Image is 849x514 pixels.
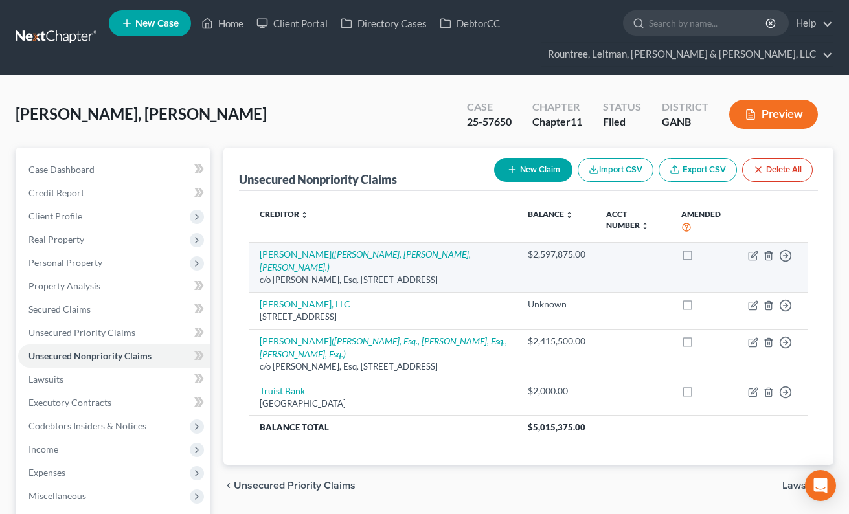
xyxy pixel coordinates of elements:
[223,480,356,491] button: chevron_left Unsecured Priority Claims
[234,480,356,491] span: Unsecured Priority Claims
[18,391,210,414] a: Executory Contracts
[662,100,708,115] div: District
[28,467,65,478] span: Expenses
[300,211,308,219] i: unfold_more
[742,158,813,182] button: Delete All
[28,443,58,454] span: Income
[578,158,653,182] button: Import CSV
[528,422,585,432] span: $5,015,375.00
[260,311,508,323] div: [STREET_ADDRESS]
[239,172,397,187] div: Unsecured Nonpriority Claims
[18,321,210,344] a: Unsecured Priority Claims
[571,115,582,128] span: 11
[671,201,738,242] th: Amended
[789,12,833,35] a: Help
[195,12,250,35] a: Home
[729,100,818,129] button: Preview
[528,335,585,348] div: $2,415,500.00
[528,385,585,397] div: $2,000.00
[28,164,95,175] span: Case Dashboard
[603,115,641,129] div: Filed
[532,115,582,129] div: Chapter
[334,12,433,35] a: Directory Cases
[528,248,585,261] div: $2,597,875.00
[18,181,210,205] a: Credit Report
[606,209,649,230] a: Acct Number unfold_more
[28,304,91,315] span: Secured Claims
[18,298,210,321] a: Secured Claims
[260,361,508,373] div: c/o [PERSON_NAME], Esq. [STREET_ADDRESS]
[659,158,737,182] a: Export CSV
[603,100,641,115] div: Status
[662,115,708,129] div: GANB
[260,249,471,273] i: ([PERSON_NAME], [PERSON_NAME], [PERSON_NAME].)
[805,470,836,501] div: Open Intercom Messenger
[16,104,267,123] span: [PERSON_NAME], [PERSON_NAME]
[528,209,573,219] a: Balance unfold_more
[28,210,82,221] span: Client Profile
[260,335,507,359] a: [PERSON_NAME]([PERSON_NAME], Esq., [PERSON_NAME], Esq., [PERSON_NAME], Esq.)
[18,344,210,368] a: Unsecured Nonpriority Claims
[135,19,179,28] span: New Case
[649,11,767,35] input: Search by name...
[18,158,210,181] a: Case Dashboard
[250,12,334,35] a: Client Portal
[28,187,84,198] span: Credit Report
[260,298,350,309] a: [PERSON_NAME], LLC
[433,12,506,35] a: DebtorCC
[782,480,833,491] button: Lawsuits chevron_right
[260,385,305,396] a: Truist Bank
[260,274,508,286] div: c/o [PERSON_NAME], Esq. [STREET_ADDRESS]
[28,490,86,501] span: Miscellaneous
[28,420,146,431] span: Codebtors Insiders & Notices
[467,100,512,115] div: Case
[782,480,823,491] span: Lawsuits
[494,158,572,182] button: New Claim
[260,335,507,359] i: ([PERSON_NAME], Esq., [PERSON_NAME], Esq., [PERSON_NAME], Esq.)
[28,327,135,338] span: Unsecured Priority Claims
[28,350,152,361] span: Unsecured Nonpriority Claims
[467,115,512,129] div: 25-57650
[528,298,585,311] div: Unknown
[18,368,210,391] a: Lawsuits
[223,480,234,491] i: chevron_left
[260,397,508,410] div: [GEOGRAPHIC_DATA]
[28,374,63,385] span: Lawsuits
[28,257,102,268] span: Personal Property
[641,222,649,230] i: unfold_more
[28,234,84,245] span: Real Property
[28,397,111,408] span: Executory Contracts
[532,100,582,115] div: Chapter
[260,249,471,273] a: [PERSON_NAME]([PERSON_NAME], [PERSON_NAME], [PERSON_NAME].)
[565,211,573,219] i: unfold_more
[18,274,210,298] a: Property Analysis
[541,43,833,66] a: Rountree, Leitman, [PERSON_NAME] & [PERSON_NAME], LLC
[260,209,308,219] a: Creditor unfold_more
[28,280,100,291] span: Property Analysis
[249,416,518,439] th: Balance Total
